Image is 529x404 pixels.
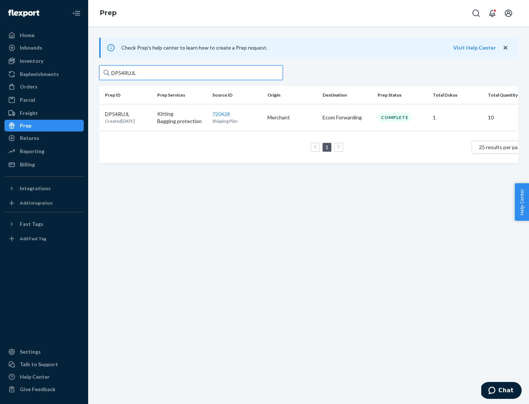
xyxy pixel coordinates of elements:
div: Freight [20,109,38,117]
button: Integrations [4,183,84,194]
a: Home [4,29,84,41]
a: Replenishments [4,68,84,80]
div: Replenishments [20,71,59,78]
a: Returns [4,132,84,144]
a: Orders [4,81,84,93]
p: Created [DATE] [105,118,135,124]
p: DP54RUJL [105,111,135,118]
button: Help Center [515,183,529,221]
div: Home [20,32,35,39]
iframe: Opens a widget where you can chat to one of our agents [481,382,522,400]
div: Inventory [20,57,43,65]
div: Returns [20,134,39,142]
button: Visit Help Center [453,44,496,51]
a: Billing [4,159,84,170]
p: 1 [433,114,482,121]
div: Reporting [20,148,44,155]
button: Fast Tags [4,218,84,230]
input: Search prep jobs [99,65,283,80]
div: Settings [20,348,41,356]
div: Add Fast Tag [20,235,46,242]
a: Inbounds [4,42,84,54]
div: Add Integration [20,200,53,206]
a: Add Fast Tag [4,233,84,245]
a: Parcel [4,94,84,106]
button: Talk to Support [4,358,84,370]
ol: breadcrumbs [94,3,122,24]
div: Fast Tags [20,220,43,228]
div: Prep [20,122,31,129]
button: Close Navigation [69,6,84,21]
a: Inventory [4,55,84,67]
button: Open account menu [501,6,516,21]
p: Ecom Forwarding [323,114,372,121]
th: Prep Services [154,86,209,104]
a: Settings [4,346,84,358]
th: Destination [320,86,375,104]
a: Freight [4,107,84,119]
p: Bagging protection [157,118,206,125]
button: Open Search Box [469,6,483,21]
div: Parcel [20,96,35,104]
p: Merchant [267,114,317,121]
a: Add Integration [4,197,84,209]
th: Prep ID [99,86,154,104]
div: Inbounds [20,44,42,51]
div: Orders [20,83,37,90]
th: Total Dskus [430,86,485,104]
div: Talk to Support [20,361,58,368]
th: Origin [264,86,320,104]
div: Complete [378,113,412,122]
button: close [502,44,509,52]
th: Source ID [209,86,264,104]
a: Prep [4,120,84,131]
span: Check Prep's help center to learn how to create a Prep request. [121,44,267,51]
a: Prep [100,9,116,17]
p: Kitting [157,110,206,118]
div: Give Feedback [20,386,55,393]
p: Shipping Plan [212,118,262,124]
a: Help Center [4,371,84,383]
div: Billing [20,161,35,168]
button: Give Feedback [4,383,84,395]
a: Page 1 is your current page [324,144,330,150]
div: Help Center [20,373,50,380]
span: 25 results per page [479,144,523,150]
th: Prep Status [375,86,430,104]
a: Reporting [4,145,84,157]
a: 720428 [212,111,230,117]
button: Open notifications [485,6,500,21]
div: Integrations [20,185,51,192]
img: Flexport logo [8,10,39,17]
